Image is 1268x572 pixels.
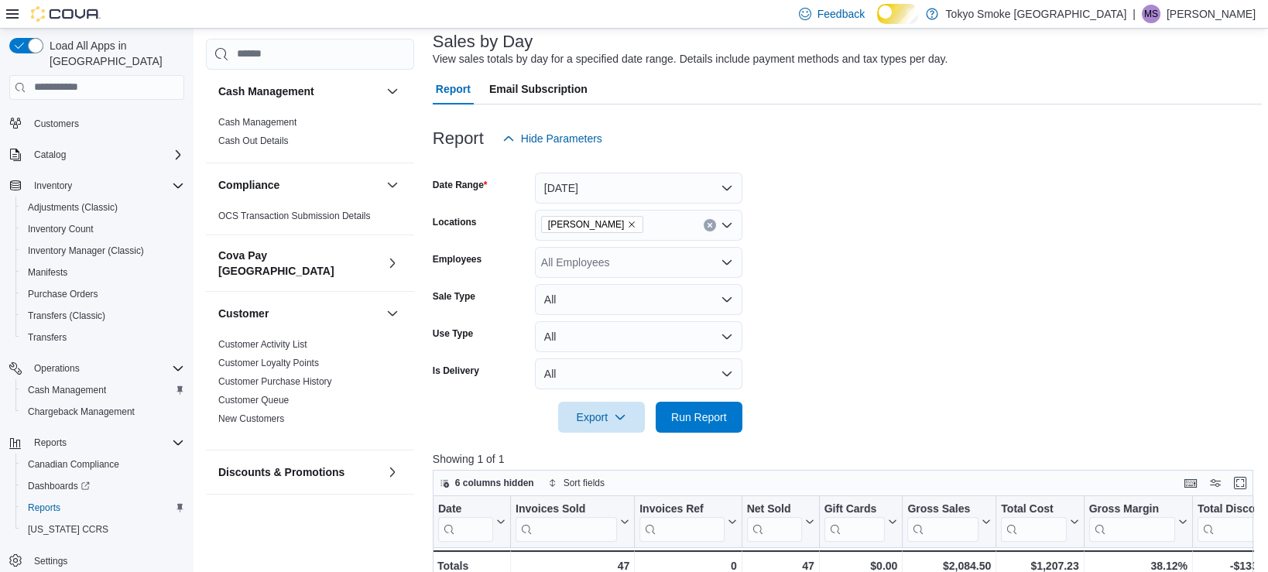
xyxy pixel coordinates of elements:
button: Discounts & Promotions [218,464,380,480]
button: Customer [218,306,380,321]
button: Invoices Ref [639,502,736,542]
label: Locations [433,216,477,228]
div: Date [438,502,493,542]
div: Invoices Sold [516,502,617,542]
h3: Sales by Day [433,33,533,51]
button: Cash Management [218,84,380,99]
span: Dashboards [28,480,90,492]
span: MS [1144,5,1158,23]
button: Gross Sales [907,502,991,542]
button: Display options [1206,474,1225,492]
button: Run Report [656,402,742,433]
a: OCS Transaction Submission Details [218,211,371,221]
button: Total Cost [1001,502,1078,542]
button: Canadian Compliance [15,454,190,475]
label: Is Delivery [433,365,479,377]
button: Cova Pay [GEOGRAPHIC_DATA] [218,248,380,279]
span: Inventory Manager (Classic) [22,241,184,260]
div: Total Discount [1198,502,1260,542]
span: Email Subscription [489,74,588,104]
span: Canadian Compliance [28,458,119,471]
h3: Customer [218,306,269,321]
span: Cash Management [218,116,296,128]
a: [US_STATE] CCRS [22,520,115,539]
span: Manifests [22,263,184,282]
button: Compliance [383,176,402,194]
h3: Discounts & Promotions [218,464,344,480]
p: [PERSON_NAME] [1167,5,1256,23]
button: Open list of options [721,219,733,231]
label: Date Range [433,179,488,191]
button: Reports [3,432,190,454]
button: Cash Management [15,379,190,401]
button: Inventory [28,176,78,195]
span: Transfers (Classic) [22,307,184,325]
div: Date [438,502,493,517]
div: Melissa Simon [1142,5,1160,23]
a: Purchase Orders [22,285,105,303]
button: [US_STATE] CCRS [15,519,190,540]
a: Customer Activity List [218,339,307,350]
a: Dashboards [15,475,190,497]
a: Reports [22,498,67,517]
a: Settings [28,552,74,570]
span: Cash Management [22,381,184,399]
span: Customer Loyalty Points [218,357,319,369]
span: Inventory Count [22,220,184,238]
button: Sort fields [542,474,611,492]
button: Net Sold [746,502,814,542]
span: Hide Parameters [521,131,602,146]
span: Reports [28,433,184,452]
h3: Cash Management [218,84,314,99]
span: Dashboards [22,477,184,495]
span: Cash Out Details [218,135,289,147]
span: Catalog [34,149,66,161]
div: Total Discount [1198,502,1260,517]
div: Net Sold [746,502,801,542]
a: Customer Purchase History [218,376,332,387]
button: Chargeback Management [15,401,190,423]
span: Regina Quance [541,216,644,233]
button: All [535,321,742,352]
button: Manifests [15,262,190,283]
div: Customer [206,335,414,450]
button: Keyboard shortcuts [1181,474,1200,492]
span: Reports [22,498,184,517]
div: Gross Margin [1088,502,1174,517]
button: Date [438,502,505,542]
h3: Compliance [218,177,279,193]
h3: Report [433,129,484,148]
span: Sort fields [564,477,605,489]
a: Adjustments (Classic) [22,198,124,217]
span: Chargeback Management [22,402,184,421]
div: Compliance [206,207,414,235]
span: Load All Apps in [GEOGRAPHIC_DATA] [43,38,184,69]
a: Transfers (Classic) [22,307,111,325]
p: Showing 1 of 1 [433,451,1262,467]
a: New Customers [218,413,284,424]
button: All [535,284,742,315]
button: Catalog [28,146,72,164]
button: Gross Margin [1088,502,1187,542]
span: Export [567,402,636,433]
a: Cash Management [218,117,296,128]
div: Total Cost [1001,502,1066,517]
div: Invoices Ref [639,502,724,517]
div: Gross Sales [907,502,978,517]
span: Inventory Count [28,223,94,235]
button: Remove Regina Quance from selection in this group [627,220,636,229]
label: Employees [433,253,481,265]
button: Transfers (Classic) [15,305,190,327]
button: Discounts & Promotions [383,463,402,481]
button: Settings [3,550,190,572]
span: Customer Queue [218,394,289,406]
span: Customer Activity List [218,338,307,351]
span: Adjustments (Classic) [22,198,184,217]
span: Purchase Orders [28,288,98,300]
span: Cash Management [28,384,106,396]
span: Adjustments (Classic) [28,201,118,214]
div: Gift Cards [824,502,885,517]
span: OCS Transaction Submission Details [218,210,371,222]
label: Sale Type [433,290,475,303]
